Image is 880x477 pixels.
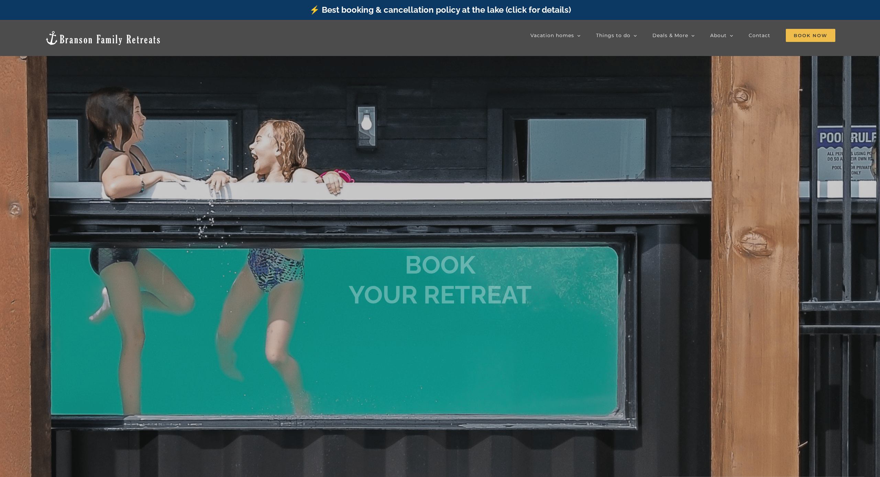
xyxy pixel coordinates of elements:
[652,29,695,42] a: Deals & More
[530,33,574,38] span: Vacation homes
[749,29,770,42] a: Contact
[710,29,733,42] a: About
[349,250,532,309] b: BOOK YOUR RETREAT
[45,30,161,46] img: Branson Family Retreats Logo
[596,33,630,38] span: Things to do
[530,29,835,42] nav: Main Menu
[652,33,688,38] span: Deals & More
[596,29,637,42] a: Things to do
[749,33,770,38] span: Contact
[710,33,727,38] span: About
[786,29,835,42] a: Book Now
[309,5,571,15] a: ⚡️ Best booking & cancellation policy at the lake (click for details)
[530,29,581,42] a: Vacation homes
